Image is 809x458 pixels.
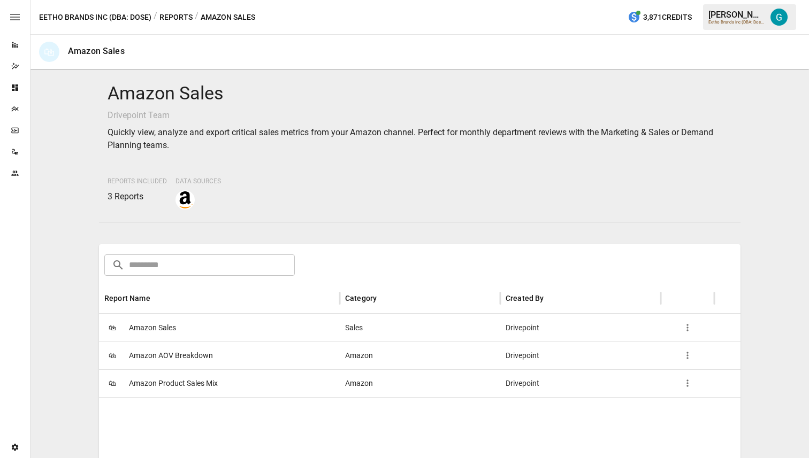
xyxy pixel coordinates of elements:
div: Report Name [104,294,150,302]
div: Amazon Sales [68,46,125,56]
button: Reports [159,11,193,24]
p: Quickly view, analyze and export critical sales metrics from your Amazon channel. Perfect for mon... [108,126,732,152]
span: Amazon Sales [129,314,176,341]
span: 🛍 [104,375,120,391]
div: 🛍 [39,42,59,62]
span: 🛍 [104,347,120,363]
img: Gavin Acres [770,9,788,26]
button: Eetho Brands Inc (DBA: Dose) [39,11,151,24]
p: Drivepoint Team [108,109,732,122]
button: Sort [151,291,166,306]
img: amazon [177,191,194,208]
div: Eetho Brands Inc (DBA: Dose) [708,20,764,25]
p: 3 Reports [108,190,167,203]
div: Sales [340,314,500,341]
div: / [154,11,157,24]
div: Drivepoint [500,369,661,397]
div: Category [345,294,377,302]
button: Sort [545,291,560,306]
button: Sort [378,291,393,306]
div: Amazon [340,369,500,397]
span: Reports Included [108,177,167,185]
span: 3,871 Credits [643,11,692,24]
div: Drivepoint [500,341,661,369]
div: / [195,11,199,24]
span: Data Sources [175,177,221,185]
button: Gavin Acres [764,2,794,32]
div: Created By [506,294,544,302]
span: Amazon Product Sales Mix [129,370,218,397]
span: 🛍 [104,320,120,336]
div: [PERSON_NAME] [708,10,764,20]
span: Amazon AOV Breakdown [129,342,213,369]
button: 3,871Credits [623,7,696,27]
h4: Amazon Sales [108,82,732,105]
div: Amazon [340,341,500,369]
div: Drivepoint [500,314,661,341]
